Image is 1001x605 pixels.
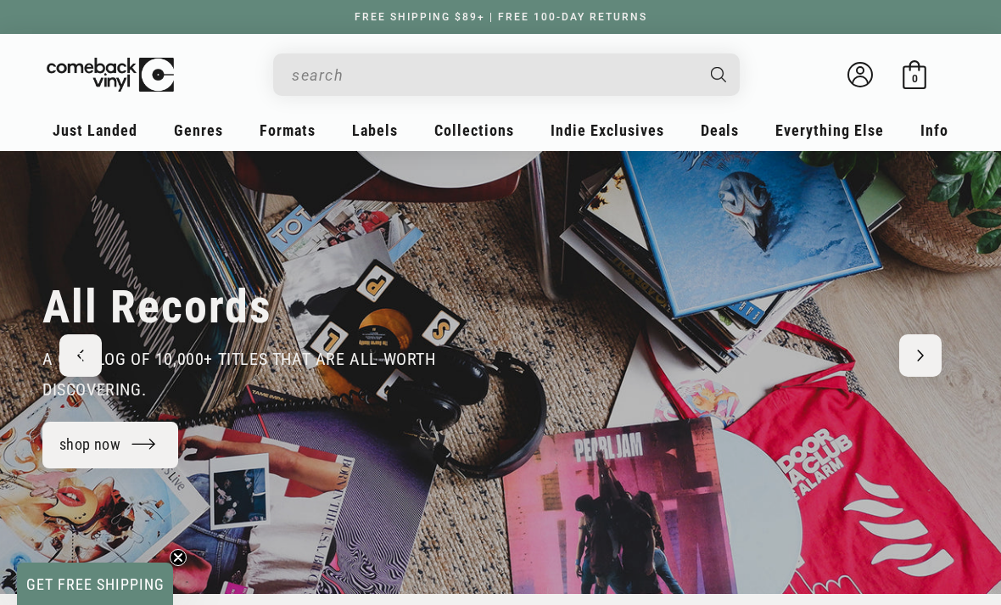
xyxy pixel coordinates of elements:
a: FREE SHIPPING $89+ | FREE 100-DAY RETURNS [338,11,664,23]
h2: All Records [42,279,272,335]
a: shop now [42,422,178,468]
span: Deals [701,121,739,139]
button: Search [696,53,742,96]
span: Collections [434,121,514,139]
span: GET FREE SHIPPING [26,575,165,593]
span: Labels [352,121,398,139]
input: When autocomplete results are available use up and down arrows to review and enter to select [292,58,694,92]
span: Indie Exclusives [551,121,664,139]
button: Close teaser [170,549,187,566]
span: a catalog of 10,000+ Titles that are all worth discovering. [42,349,436,400]
span: Genres [174,121,223,139]
span: Formats [260,121,316,139]
span: Info [920,121,948,139]
div: Search [273,53,740,96]
span: Everything Else [775,121,884,139]
span: 0 [912,72,918,85]
span: Just Landed [53,121,137,139]
div: GET FREE SHIPPINGClose teaser [17,563,173,605]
